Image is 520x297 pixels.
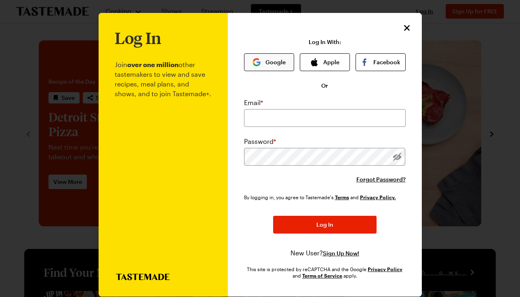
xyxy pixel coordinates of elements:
[127,61,179,68] b: over one million
[244,53,294,71] button: Google
[402,23,412,33] button: Close
[273,216,377,234] button: Log In
[115,47,212,274] p: Join other tastemakers to view and save recipes, meal plans, and shows, and to join Tastemade+.
[302,272,342,279] a: Google Terms of Service
[335,194,349,200] a: Tastemade Terms of Service
[321,82,328,90] span: Or
[360,194,396,200] a: Tastemade Privacy Policy
[300,53,350,71] button: Apple
[368,265,402,272] a: Google Privacy Policy
[316,221,333,229] span: Log In
[244,137,276,146] label: Password
[244,193,399,201] div: By logging in, you agree to Tastemade's and
[291,249,323,257] span: New User?
[244,98,263,107] label: Email
[356,53,406,71] button: Facebook
[356,175,406,183] button: Forgot Password?
[309,39,341,45] p: Log In With:
[323,249,359,257] button: Sign Up Now!
[115,29,161,47] h1: Log In
[244,266,406,279] div: This site is protected by reCAPTCHA and the Google and apply.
